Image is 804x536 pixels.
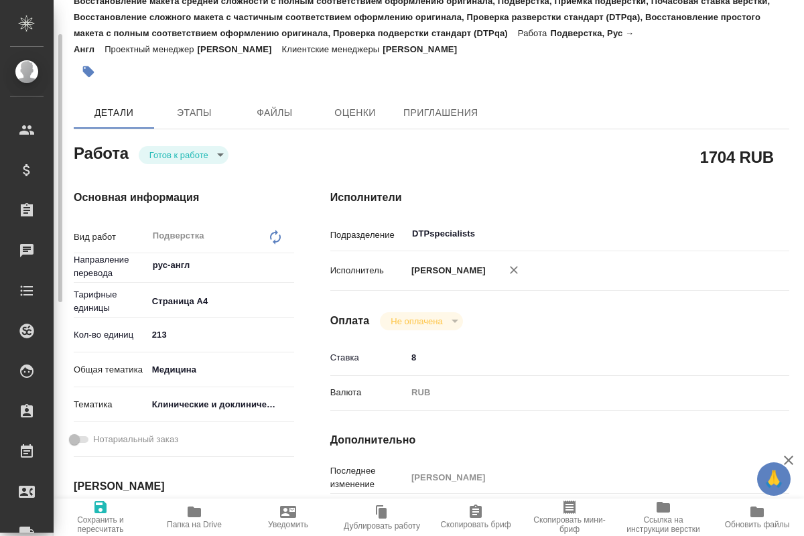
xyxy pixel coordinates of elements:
div: Клинические и доклинические исследования [147,393,295,416]
input: ✎ Введи что-нибудь [147,325,295,344]
span: Уведомить [268,520,308,529]
p: Тарифные единицы [74,288,147,315]
span: Сохранить и пересчитать [62,515,139,534]
button: Готов к работе [145,149,212,161]
span: 🙏 [762,465,785,493]
button: Не оплачена [387,316,446,327]
p: Тематика [74,398,147,411]
span: Обновить файлы [725,520,790,529]
p: [PERSON_NAME] [407,264,486,277]
button: Скопировать бриф [429,498,523,536]
input: Пустое поле [407,468,751,487]
div: Медицина [147,358,295,381]
p: Общая тематика [74,363,147,377]
p: Направление перевода [74,253,147,280]
button: Open [287,264,289,267]
span: Скопировать мини-бриф [531,515,608,534]
p: Ставка [330,351,407,364]
span: Файлы [243,105,307,121]
button: 🙏 [757,462,791,496]
span: Дублировать работу [344,521,420,531]
h2: 1704 RUB [700,145,774,168]
p: Последнее изменение [330,464,407,491]
span: Нотариальный заказ [93,433,178,446]
div: Готов к работе [139,146,228,164]
p: Валюта [330,386,407,399]
div: Страница А4 [147,290,295,313]
span: Оценки [323,105,387,121]
button: Дублировать работу [335,498,429,536]
p: [PERSON_NAME] [383,44,467,54]
button: Удалить исполнителя [499,255,529,285]
p: Подразделение [330,228,407,242]
h4: Исполнители [330,190,789,206]
span: Этапы [162,105,226,121]
p: Вид работ [74,230,147,244]
div: Готов к работе [380,312,462,330]
h4: Оплата [330,313,370,329]
button: Папка на Drive [147,498,241,536]
button: Open [744,232,746,235]
button: Скопировать мини-бриф [523,498,616,536]
button: Обновить файлы [710,498,804,536]
button: Ссылка на инструкции верстки [616,498,710,536]
h4: Основная информация [74,190,277,206]
p: Клиентские менеджеры [282,44,383,54]
button: Сохранить и пересчитать [54,498,147,536]
p: Исполнитель [330,264,407,277]
span: Папка на Drive [167,520,222,529]
button: Уведомить [241,498,335,536]
span: Приглашения [403,105,478,121]
span: Ссылка на инструкции верстки [624,515,702,534]
button: Добавить тэг [74,57,103,86]
p: Кол-во единиц [74,328,147,342]
span: Детали [82,105,146,121]
h2: Работа [74,140,129,164]
span: Скопировать бриф [440,520,511,529]
h4: [PERSON_NAME] [74,478,277,494]
input: ✎ Введи что-нибудь [407,348,751,367]
p: Работа [518,28,551,38]
h4: Дополнительно [330,432,789,448]
p: Проектный менеджер [105,44,197,54]
div: RUB [407,381,751,404]
p: [PERSON_NAME] [198,44,282,54]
